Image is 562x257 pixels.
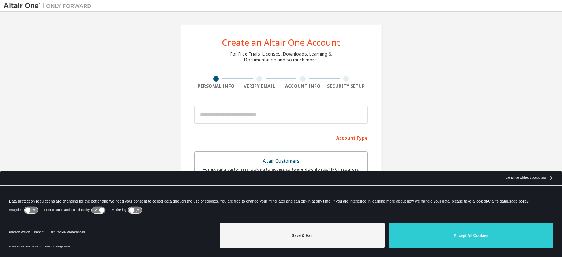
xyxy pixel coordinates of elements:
[222,38,340,47] div: Create an Altair One Account
[325,83,368,89] div: Security Setup
[194,83,238,89] div: Personal Info
[238,83,281,89] div: Verify Email
[4,2,95,10] img: Altair One
[199,166,363,178] div: For existing customers looking to access software downloads, HPC resources, community, trainings ...
[230,51,332,63] div: For Free Trials, Licenses, Downloads, Learning & Documentation and so much more.
[194,132,368,143] div: Account Type
[199,156,363,166] div: Altair Customers
[281,83,325,89] div: Account Info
